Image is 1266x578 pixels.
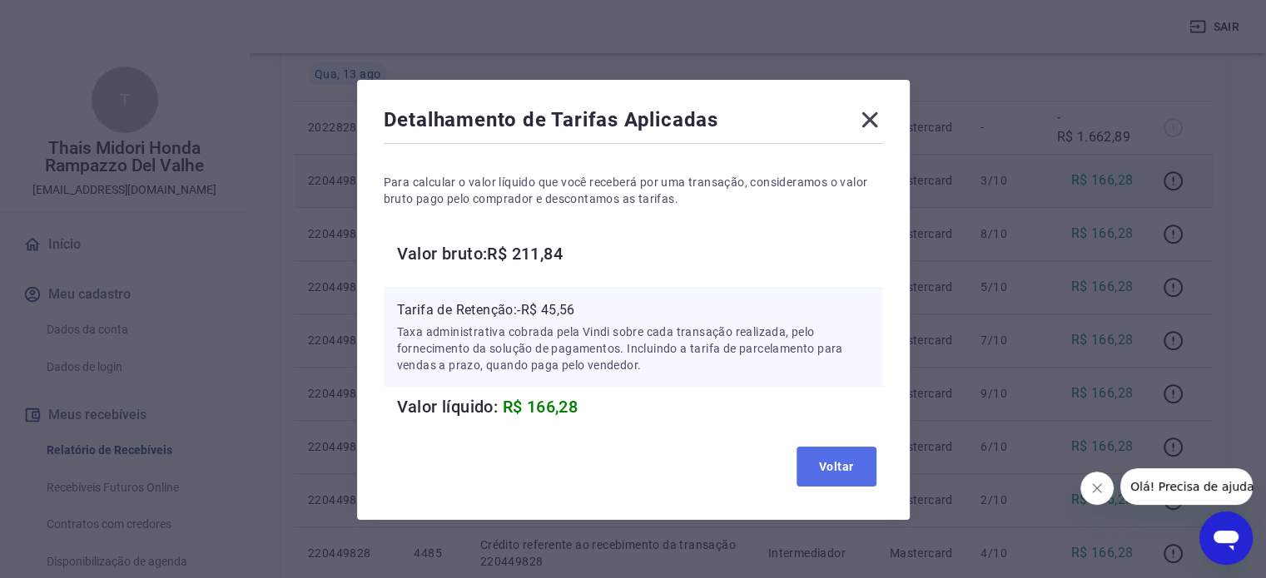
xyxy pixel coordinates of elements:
[503,397,578,417] span: R$ 166,28
[397,324,870,373] p: Taxa administrativa cobrada pela Vindi sobre cada transação realizada, pelo fornecimento da soluç...
[397,393,883,420] h6: Valor líquido:
[10,12,140,25] span: Olá! Precisa de ajuda?
[1120,468,1253,505] iframe: Mensagem da empresa
[797,447,876,487] button: Voltar
[384,174,883,207] p: Para calcular o valor líquido que você receberá por uma transação, consideramos o valor bruto pag...
[397,240,883,267] h6: Valor bruto: R$ 211,84
[397,300,870,320] p: Tarifa de Retenção: -R$ 45,56
[1199,511,1253,565] iframe: Botão para abrir a janela de mensagens
[1080,472,1114,505] iframe: Fechar mensagem
[384,106,883,140] div: Detalhamento de Tarifas Aplicadas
